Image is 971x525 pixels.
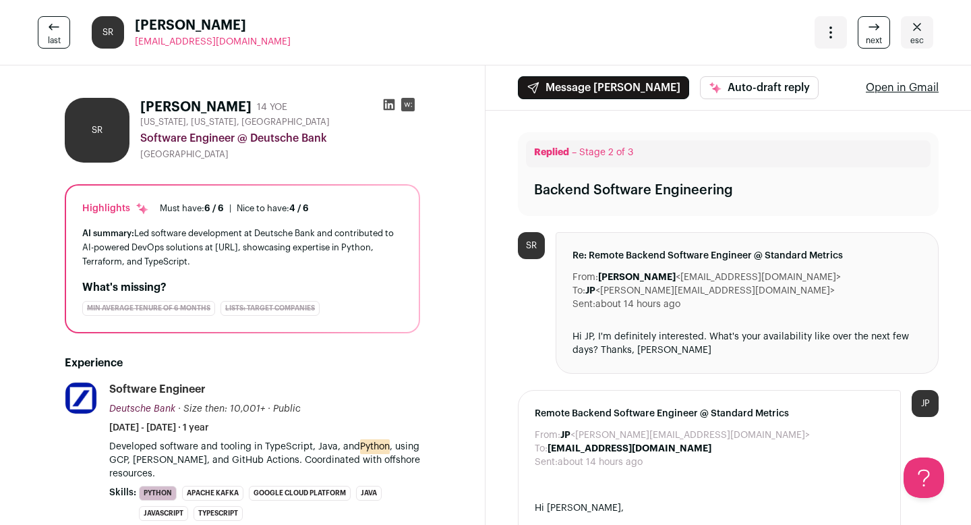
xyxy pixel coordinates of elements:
a: last [38,16,70,49]
span: – [572,148,577,157]
button: Open dropdown [815,16,847,49]
div: 14 YOE [257,101,287,114]
li: Apache Kafka [182,486,243,501]
span: AI summary: [82,229,134,238]
span: Replied [534,148,569,157]
dt: To: [572,284,585,298]
span: · Size then: 10,001+ [178,404,265,414]
div: Hi [PERSON_NAME], [535,501,884,515]
mark: Python [360,439,390,454]
span: 6 / 6 [204,204,224,213]
h2: Experience [65,355,420,371]
span: next [866,35,882,46]
span: Re: Remote Backend Software Engineer @ Standard Metrics [572,249,922,262]
div: Must have: [160,203,224,214]
li: Google Cloud Platform [249,486,351,501]
span: 4 / 6 [289,204,309,213]
b: [EMAIL_ADDRESS][DOMAIN_NAME] [548,444,711,453]
dt: From: [535,429,560,442]
dt: Sent: [572,298,595,311]
a: Open in Gmail [866,80,939,96]
a: [EMAIL_ADDRESS][DOMAIN_NAME] [135,35,291,49]
div: SR [92,16,124,49]
div: Led software development at Deutsche Bank and contributed to AI-powered DevOps solutions at [URL]... [82,226,403,269]
span: Skills: [109,486,136,499]
dt: Sent: [535,455,558,469]
li: JavaScript [139,506,188,521]
span: [EMAIL_ADDRESS][DOMAIN_NAME] [135,37,291,47]
dt: To: [535,442,548,455]
span: [US_STATE], [US_STATE], [GEOGRAPHIC_DATA] [140,117,330,128]
span: esc [910,35,924,46]
span: [PERSON_NAME] [135,16,291,35]
div: SR [518,232,545,259]
ul: | [160,203,309,214]
dd: about 14 hours ago [558,455,643,469]
div: [GEOGRAPHIC_DATA] [140,149,420,160]
h1: [PERSON_NAME] [140,98,252,117]
div: Highlights [82,202,149,215]
dd: about 14 hours ago [595,298,680,311]
span: [DATE] - [DATE] · 1 year [109,421,209,435]
a: next [858,16,890,49]
b: JP [585,286,595,296]
span: · [268,402,270,416]
span: Remote Backend Software Engineer @ Standard Metrics [535,407,884,420]
a: Close [901,16,933,49]
div: SR [65,98,129,163]
dt: From: [572,271,598,284]
span: last [48,35,61,46]
span: Public [273,404,301,414]
dd: <[EMAIL_ADDRESS][DOMAIN_NAME]> [598,271,841,284]
p: Developed software and tooling in TypeScript, Java, and , using GCP, [PERSON_NAME], and GitHub Ac... [109,440,420,480]
h2: What's missing? [82,279,403,296]
li: Java [356,486,382,501]
li: Python [139,486,177,501]
b: JP [560,431,570,440]
div: min average tenure of 6 months [82,301,215,316]
div: Hi JP, I'm definitely interested. What's your availability like over the next few days? Thanks, [... [572,330,922,357]
b: [PERSON_NAME] [598,273,676,282]
div: JP [912,390,939,417]
button: Message [PERSON_NAME] [518,76,689,99]
div: Nice to have: [237,203,309,214]
li: TypeScript [194,506,243,521]
div: Software Engineer @ Deutsche Bank [140,130,420,146]
dd: <[PERSON_NAME][EMAIL_ADDRESS][DOMAIN_NAME]> [560,429,810,442]
img: 990d45c5d1f9c20b554966680c8d86881361827759cbc4322f4c0fa1ffb46f03.png [65,383,96,414]
dd: <[PERSON_NAME][EMAIL_ADDRESS][DOMAIN_NAME]> [585,284,835,298]
button: Auto-draft reply [700,76,819,99]
span: Deutsche Bank [109,404,175,414]
div: Backend Software Engineering [534,181,733,200]
div: Lists: Target Companies [220,301,320,316]
div: Software Engineer [109,382,206,397]
span: Stage 2 of 3 [579,148,633,157]
iframe: Help Scout Beacon - Open [904,458,944,498]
